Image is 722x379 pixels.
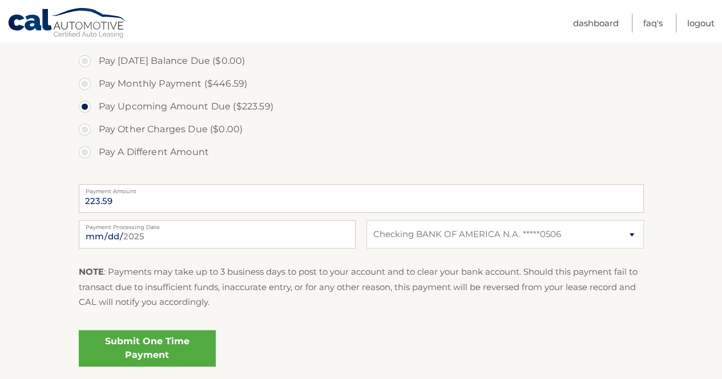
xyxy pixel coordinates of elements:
a: FAQ's [643,14,663,32]
strong: NOTE [79,266,104,277]
a: Cal Automotive [7,7,127,40]
label: Pay A Different Amount [79,141,644,164]
label: Payment Amount [79,184,644,193]
label: Pay Monthly Payment ($446.59) [79,72,644,95]
label: Pay Other Charges Due ($0.00) [79,118,644,141]
a: Dashboard [573,14,619,32]
label: Payment Processing Date [79,220,356,229]
input: Payment Amount [79,184,644,213]
label: Pay [DATE] Balance Due ($0.00) [79,50,644,72]
a: Submit One Time Payment [79,330,216,366]
input: Payment Date [79,220,356,248]
p: : Payments may take up to 3 business days to post to your account and to clear your bank account.... [79,264,644,309]
a: Logout [687,14,715,32]
label: Pay Upcoming Amount Due ($223.59) [79,95,644,118]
